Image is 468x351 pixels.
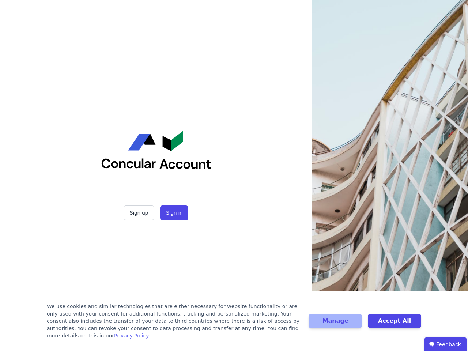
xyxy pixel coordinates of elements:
button: Accept All [368,314,421,328]
div: We use cookies and similar technologies that are either necessary for website functionality or ar... [47,303,300,339]
button: Sign in [160,205,188,220]
button: Manage [309,314,362,328]
img: Concular [101,131,211,169]
a: Privacy Policy [114,333,149,339]
button: Sign up [124,205,154,220]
